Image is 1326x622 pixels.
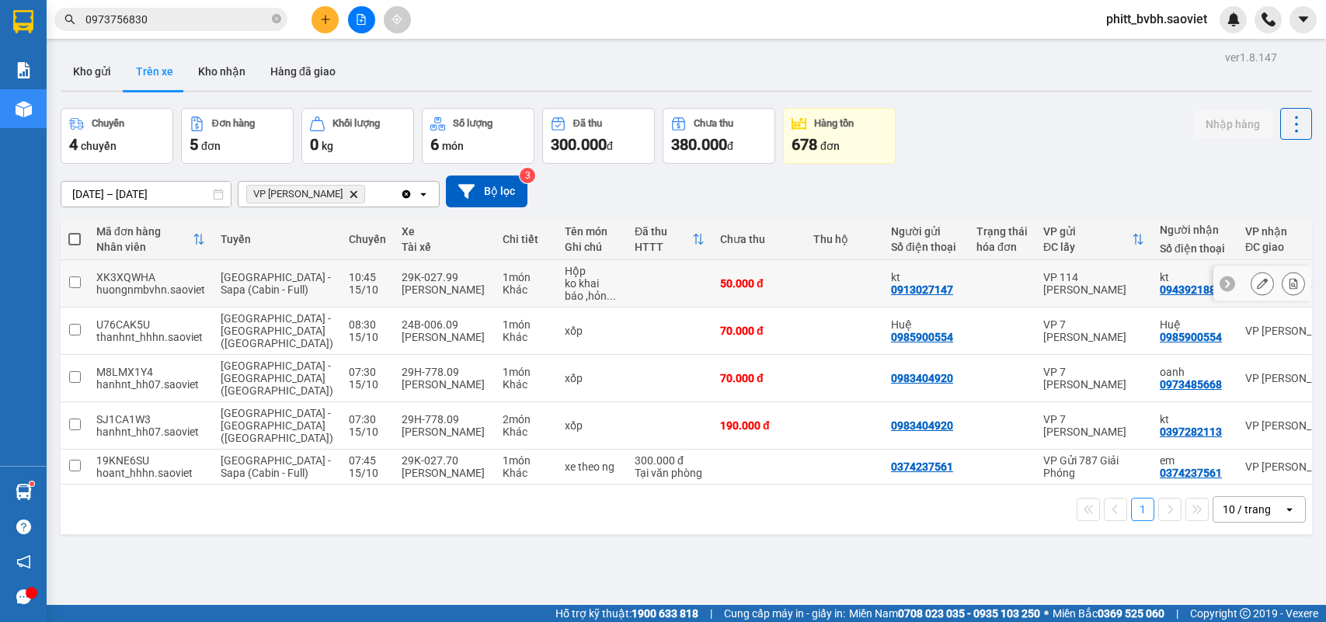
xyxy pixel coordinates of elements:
[253,188,343,200] span: VP Bảo Hà
[1160,283,1222,296] div: 0943921888
[503,271,549,283] div: 1 món
[85,11,269,28] input: Tìm tên, số ĐT hoặc mã đơn
[503,318,549,331] div: 1 món
[89,219,213,260] th: Toggle SortBy
[1296,12,1310,26] span: caret-down
[891,283,953,296] div: 0913027147
[349,318,386,331] div: 08:30
[422,108,534,164] button: Số lượng6món
[221,454,331,479] span: [GEOGRAPHIC_DATA] - Sapa (Cabin - Full)
[96,454,205,467] div: 19KNE6SU
[1043,225,1132,238] div: VP gửi
[503,283,549,296] div: Khác
[565,241,619,253] div: Ghi chú
[16,101,32,117] img: warehouse-icon
[565,265,619,277] div: Hộp
[349,271,386,283] div: 10:45
[710,605,712,622] span: |
[16,519,31,534] span: question-circle
[632,607,698,620] strong: 1900 633 818
[61,108,173,164] button: Chuyến4chuyến
[1289,6,1317,33] button: caret-down
[453,118,492,129] div: Số lượng
[635,225,692,238] div: Đã thu
[402,413,487,426] div: 29H-778.09
[430,135,439,154] span: 6
[1251,272,1274,295] div: Sửa đơn hàng
[503,426,549,438] div: Khác
[442,140,464,152] span: món
[16,62,32,78] img: solution-icon
[16,484,32,500] img: warehouse-icon
[368,186,370,202] input: Selected VP Bảo Hà.
[349,454,386,467] div: 07:45
[724,605,845,622] span: Cung cấp máy in - giấy in:
[349,233,386,245] div: Chuyến
[671,135,727,154] span: 380.000
[1160,426,1222,438] div: 0397282113
[61,182,231,207] input: Select a date range.
[402,318,487,331] div: 24B-006.09
[186,53,258,90] button: Kho nhận
[349,413,386,426] div: 07:30
[542,108,655,164] button: Đã thu300.000đ
[503,378,549,391] div: Khác
[258,53,348,90] button: Hàng đã giao
[16,554,31,569] span: notification
[1160,318,1230,331] div: Huệ
[402,467,487,479] div: [PERSON_NAME]
[402,331,487,343] div: [PERSON_NAME]
[1043,454,1144,479] div: VP Gửi 787 Giải Phóng
[555,605,698,622] span: Hỗ trợ kỹ thuật:
[1225,49,1277,66] div: ver 1.8.147
[1262,12,1276,26] img: phone-icon
[1053,605,1164,622] span: Miền Bắc
[1160,454,1230,467] div: em
[720,325,798,337] div: 70.000 đ
[694,118,733,129] div: Chưa thu
[96,331,205,343] div: thanhnt_hhhn.saoviet
[348,6,375,33] button: file-add
[1043,241,1132,253] div: ĐC lấy
[311,6,339,33] button: plus
[64,14,75,25] span: search
[635,454,705,467] div: 300.000 đ
[81,140,117,152] span: chuyến
[503,233,549,245] div: Chi tiết
[221,407,333,444] span: [GEOGRAPHIC_DATA] - [GEOGRAPHIC_DATA] ([GEOGRAPHIC_DATA])
[384,6,411,33] button: aim
[446,175,527,207] button: Bộ lọc
[96,225,193,238] div: Mã đơn hàng
[565,460,619,473] div: xe theo ng
[349,331,386,343] div: 15/10
[30,481,34,486] sup: 1
[1176,605,1178,622] span: |
[607,140,613,152] span: đ
[792,135,817,154] span: 678
[402,283,487,296] div: [PERSON_NAME]
[96,426,205,438] div: hanhnt_hh07.saoviet
[891,419,953,432] div: 0983404920
[96,271,205,283] div: XK3XQWHA
[520,168,535,183] sup: 3
[349,283,386,296] div: 15/10
[891,271,961,283] div: kt
[503,413,549,426] div: 2 món
[96,378,205,391] div: hanhnt_hh07.saoviet
[663,108,775,164] button: Chưa thu380.000đ
[96,413,205,426] div: SJ1CA1W3
[891,225,961,238] div: Người gửi
[565,325,619,337] div: xốp
[720,277,798,290] div: 50.000 đ
[356,14,367,25] span: file-add
[310,135,318,154] span: 0
[635,241,692,253] div: HTTT
[96,283,205,296] div: huongnmbvhn.saoviet
[1160,224,1230,236] div: Người nhận
[820,140,840,152] span: đơn
[402,454,487,467] div: 29K-027.70
[16,589,31,604] span: message
[349,189,358,199] svg: Delete
[814,118,854,129] div: Hàng tồn
[212,118,255,129] div: Đơn hàng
